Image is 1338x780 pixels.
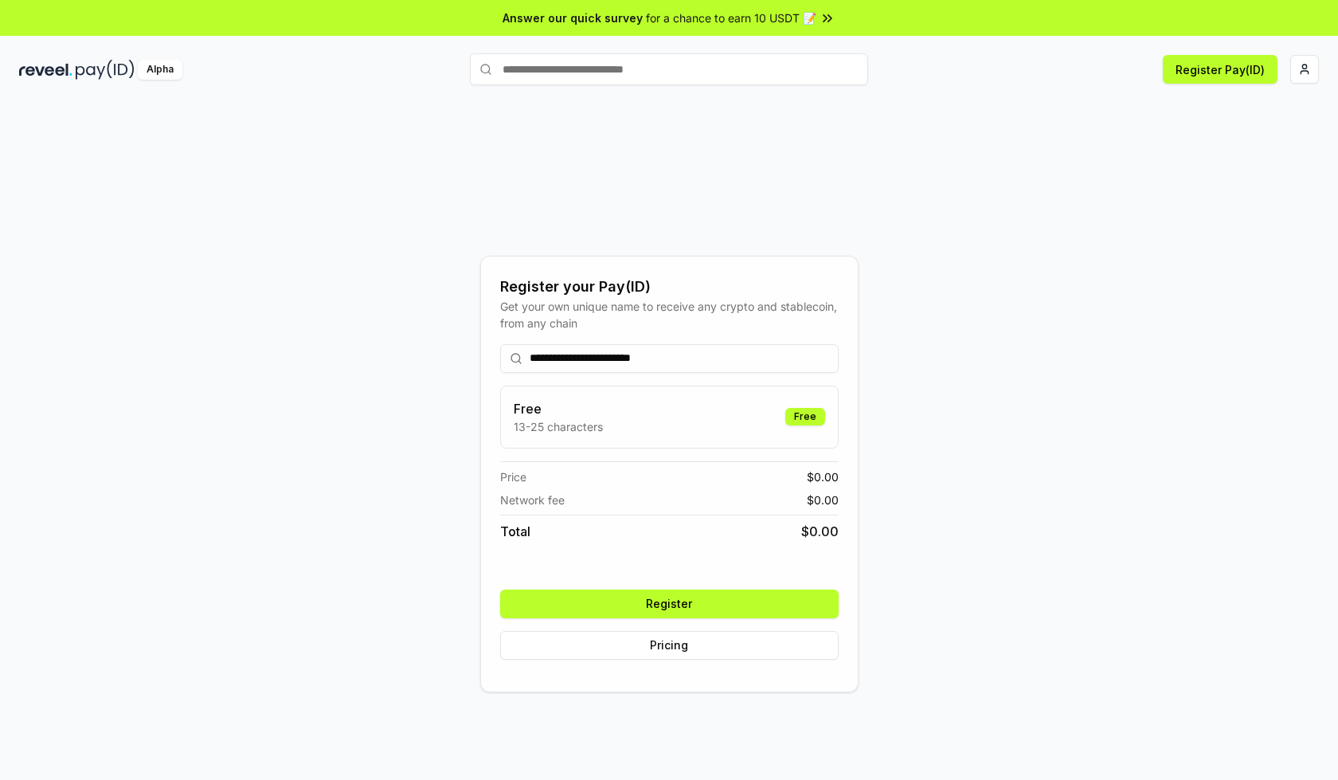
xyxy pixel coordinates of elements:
span: for a chance to earn 10 USDT 📝 [646,10,816,26]
span: Total [500,522,530,541]
span: Answer our quick survey [503,10,643,26]
button: Register [500,590,839,618]
span: Network fee [500,492,565,508]
span: $ 0.00 [807,492,839,508]
span: Price [500,468,526,485]
div: Alpha [138,60,182,80]
span: $ 0.00 [807,468,839,485]
img: reveel_dark [19,60,72,80]
div: Register your Pay(ID) [500,276,839,298]
button: Pricing [500,631,839,660]
p: 13-25 characters [514,418,603,435]
button: Register Pay(ID) [1163,55,1277,84]
h3: Free [514,399,603,418]
div: Free [785,408,825,425]
div: Get your own unique name to receive any crypto and stablecoin, from any chain [500,298,839,331]
img: pay_id [76,60,135,80]
span: $ 0.00 [801,522,839,541]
